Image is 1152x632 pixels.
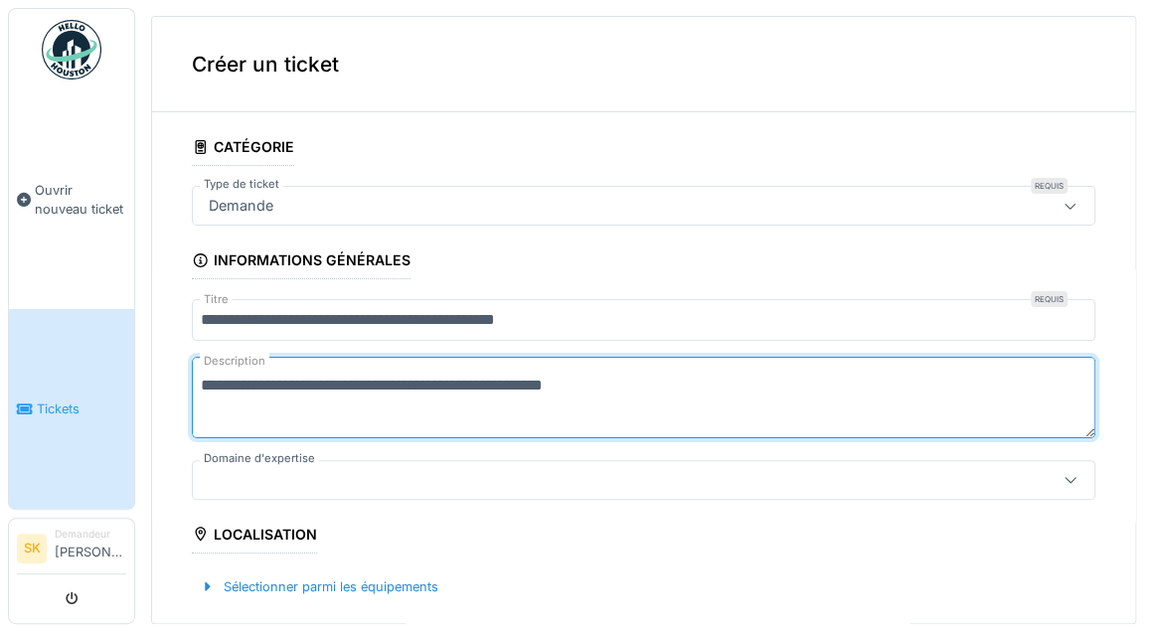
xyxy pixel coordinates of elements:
div: Requis [1031,291,1068,307]
div: Demande [201,195,281,217]
div: Sélectionner parmi les équipements [192,573,446,600]
span: Tickets [37,399,126,418]
div: Informations générales [192,245,411,279]
a: SK Demandeur[PERSON_NAME] [17,527,126,574]
a: Ouvrir nouveau ticket [9,90,134,309]
div: Requis [1031,178,1068,194]
label: Type de ticket [200,176,283,193]
div: Localisation [192,520,317,553]
li: SK [17,534,47,563]
label: Domaine d'expertise [200,450,319,467]
a: Tickets [9,309,134,509]
label: Titre [200,291,233,308]
label: Description [200,349,269,374]
div: Catégorie [192,132,294,166]
span: Ouvrir nouveau ticket [35,181,126,219]
div: Créer un ticket [152,17,1135,112]
div: Demandeur [55,527,126,542]
li: [PERSON_NAME] [55,527,126,569]
img: Badge_color-CXgf-gQk.svg [42,20,101,79]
